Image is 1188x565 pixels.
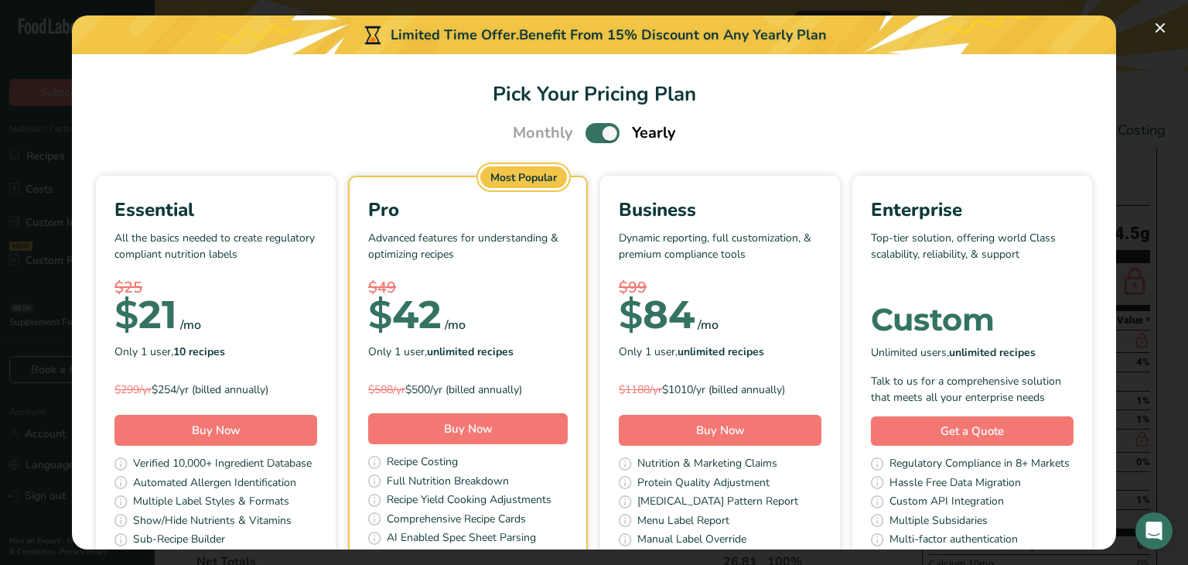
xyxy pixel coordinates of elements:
b: unlimited recipes [678,344,764,359]
span: Monthly [513,122,573,145]
p: All the basics needed to create regulatory compliant nutrition labels [114,230,317,276]
div: $99 [619,276,821,300]
div: Business [619,196,821,224]
div: 84 [619,300,695,330]
span: $ [619,291,643,338]
span: Hassle Free Data Migration [889,474,1021,494]
span: Only 1 user, [368,344,514,360]
span: Buy Now [696,423,745,438]
div: /mo [180,316,201,334]
div: $49 [368,276,568,300]
span: Multi-factor authentication [889,531,1018,550]
span: Recipe Yield Cooking Adjustments [387,491,551,511]
span: Sub-Recipe Builder [133,531,225,550]
div: $500/yr (billed annually) [368,382,568,398]
p: Advanced features for understanding & optimizing recipes [368,230,568,276]
div: Limited Time Offer. [72,15,1116,54]
span: AI Enabled Spec Sheet Parsing [387,529,536,549]
span: Menu Label Report [637,512,729,532]
span: [MEDICAL_DATA] Pattern Report [637,493,798,512]
div: Talk to us for a comprehensive solution that meets all your enterprise needs [871,373,1074,406]
a: Get a Quote [871,416,1074,447]
div: /mo [445,316,466,334]
div: 21 [114,300,177,330]
span: Unlimited users, [871,344,1036,361]
span: Regulatory Compliance in 8+ Markets [889,455,1070,474]
span: Only 1 user, [114,344,225,360]
span: Get a Quote [940,423,1004,440]
div: 42 [368,300,442,330]
button: Buy Now [114,415,317,446]
span: Comprehensive Recipe Cards [387,511,526,530]
button: Buy Now [368,413,568,444]
span: Manual Label Override [637,531,746,550]
div: Custom [871,304,1074,335]
span: $299/yr [114,382,152,397]
span: Automated Allergen Identification [133,474,296,494]
div: /mo [698,316,719,334]
div: $1010/yr (billed annually) [619,382,821,398]
span: Nutrition & Marketing Claims [637,455,777,474]
b: unlimited recipes [949,345,1036,360]
span: Yearly [632,122,676,145]
span: $588/yr [368,382,405,397]
div: Benefit From 15% Discount on Any Yearly Plan [519,25,827,46]
div: $25 [114,276,317,300]
span: Protein Quality Adjustment [637,474,770,494]
div: Pro [368,196,568,224]
div: Enterprise [871,196,1074,224]
span: $ [114,291,138,338]
p: Top-tier solution, offering world Class scalability, reliability, & support [871,230,1074,276]
b: unlimited recipes [427,344,514,359]
div: Open Intercom Messenger [1135,512,1173,550]
span: Only 1 user, [619,344,764,360]
h1: Pick Your Pricing Plan [90,79,1098,109]
span: Custom API Integration [889,493,1004,512]
span: Multiple Label Styles & Formats [133,493,289,512]
span: $ [368,291,392,338]
span: Show/Hide Nutrients & Vitamins [133,512,292,532]
span: Multiple Subsidaries [889,512,988,532]
div: Essential [114,196,317,224]
div: $254/yr (billed annually) [114,382,317,398]
span: Verified 10,000+ Ingredient Database [133,455,312,474]
span: Full Nutrition Breakdown [387,473,509,492]
div: Most Popular [480,166,567,188]
span: Recipe Costing [387,454,458,473]
b: 10 recipes [173,344,225,359]
span: $1188/yr [619,382,662,397]
span: Buy Now [444,421,493,437]
p: Dynamic reporting, full customization, & premium compliance tools [619,230,821,276]
button: Buy Now [619,415,821,446]
span: Buy Now [192,423,241,438]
